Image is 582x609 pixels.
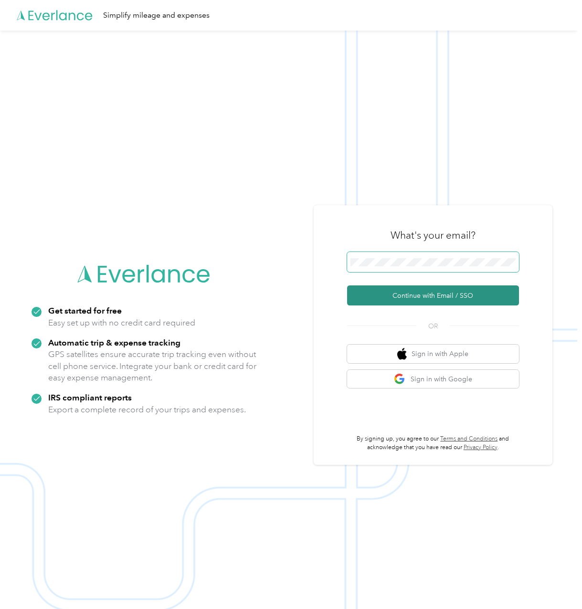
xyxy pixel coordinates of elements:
span: OR [416,321,450,331]
h3: What's your email? [391,229,476,242]
div: Simplify mileage and expenses [103,10,210,21]
p: Export a complete record of your trips and expenses. [48,404,246,416]
button: Continue with Email / SSO [347,285,519,305]
p: By signing up, you agree to our and acknowledge that you have read our . [347,435,519,451]
strong: Get started for free [48,305,122,315]
img: google logo [394,373,406,385]
button: google logoSign in with Google [347,370,519,388]
a: Privacy Policy [464,444,497,451]
strong: Automatic trip & expense tracking [48,337,180,347]
img: apple logo [397,348,407,360]
strong: IRS compliant reports [48,392,132,402]
button: apple logoSign in with Apple [347,345,519,363]
p: Easy set up with no credit card required [48,317,195,329]
a: Terms and Conditions [440,435,497,442]
p: GPS satellites ensure accurate trip tracking even without cell phone service. Integrate your bank... [48,348,257,384]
